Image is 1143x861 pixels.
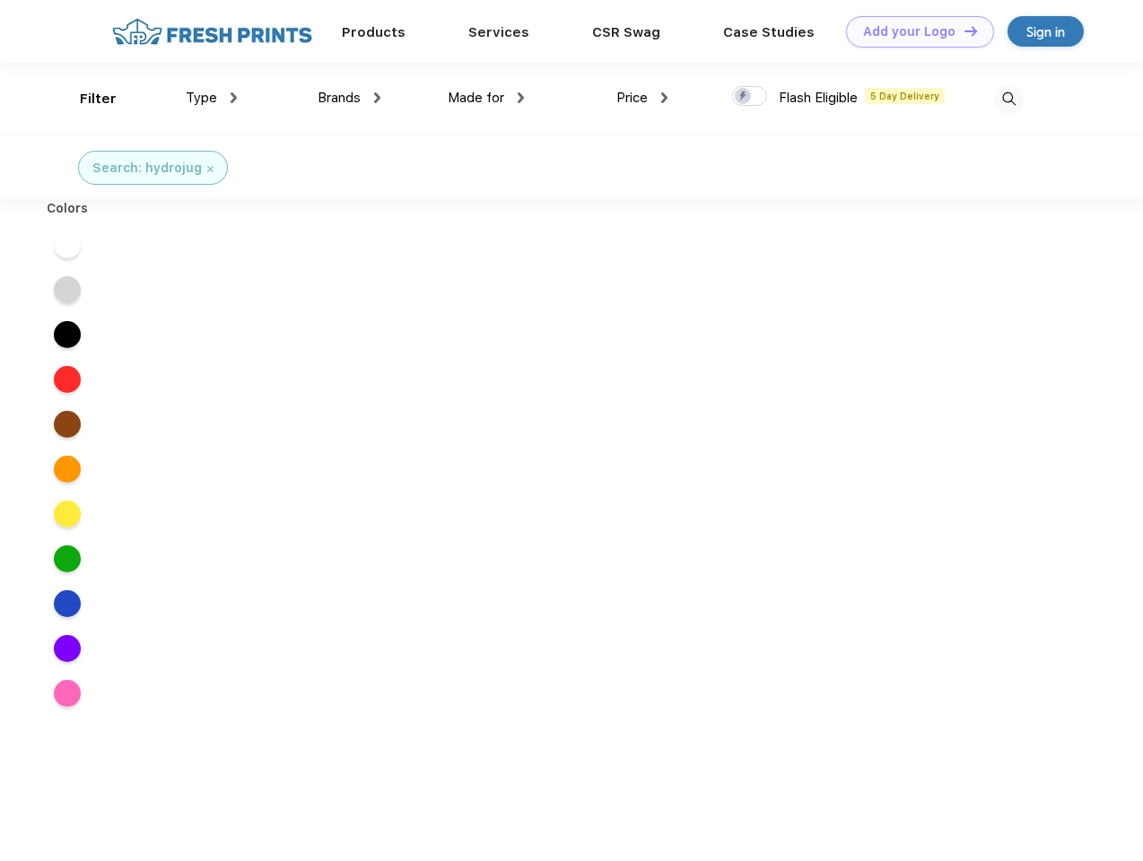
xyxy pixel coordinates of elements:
[374,92,380,103] img: dropdown.png
[33,199,102,218] div: Colors
[1026,22,1065,42] div: Sign in
[518,92,524,103] img: dropdown.png
[186,90,217,106] span: Type
[231,92,237,103] img: dropdown.png
[964,26,977,36] img: DT
[994,84,1024,114] img: desktop_search.svg
[779,90,858,106] span: Flash Eligible
[1008,16,1084,47] a: Sign in
[616,90,648,106] span: Price
[207,166,214,172] img: filter_cancel.svg
[80,89,117,109] div: Filter
[107,16,318,48] img: fo%20logo%202.webp
[92,159,202,178] div: Search: hydrojug
[863,24,955,39] div: Add your Logo
[661,92,667,103] img: dropdown.png
[448,90,504,106] span: Made for
[318,90,361,106] span: Brands
[342,24,406,40] a: Products
[865,88,945,104] span: 5 Day Delivery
